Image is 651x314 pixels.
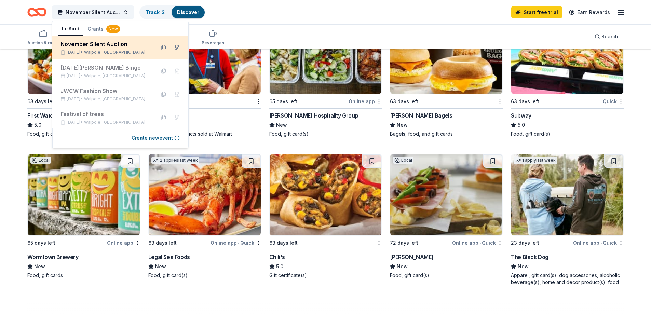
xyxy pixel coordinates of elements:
[84,120,145,125] span: Walpole, [GEOGRAPHIC_DATA]
[84,96,145,102] span: Walpole, [GEOGRAPHIC_DATA]
[518,121,525,129] span: 5.0
[34,121,41,129] span: 5.0
[511,13,623,94] img: Image for Subway
[30,157,51,164] div: Local
[270,154,382,235] img: Image for Chili's
[269,97,297,106] div: 65 days left
[511,131,624,137] div: Food, gift card(s)
[27,253,79,261] div: Wormtown Brewery
[52,5,134,19] button: November Silent Auction
[390,111,452,120] div: [PERSON_NAME] Bagels
[202,40,224,46] div: Beverages
[27,272,140,279] div: Food, gift cards
[269,12,382,137] a: Image for Viscariello Hospitality GroupLocal65 days leftOnline app[PERSON_NAME] Hospitality Group...
[60,50,150,55] div: [DATE] •
[390,97,418,106] div: 63 days left
[511,111,531,120] div: Subway
[269,131,382,137] div: Food, gift card(s)
[148,272,261,279] div: Food, gift card(s)
[148,239,177,247] div: 63 days left
[269,253,285,261] div: Chili's
[390,12,503,137] a: Image for Bruegger's Bagels63 days left[PERSON_NAME] BagelsNewBagels, food, and gift cards
[60,110,150,118] div: Festival of trees
[84,50,145,55] span: Walpole, [GEOGRAPHIC_DATA]
[211,238,261,247] div: Online app Quick
[276,121,287,129] span: New
[393,157,413,164] div: Local
[148,253,190,261] div: Legal Sea Foods
[27,131,140,137] div: Food, gift card(s), monetary support
[511,253,548,261] div: The Black Dog
[106,25,120,33] div: New
[390,13,502,94] img: Image for Bruegger's Bagels
[66,8,120,16] span: November Silent Auction
[390,272,503,279] div: Food, gift card(s)
[514,157,557,164] div: 1 apply last week
[60,40,150,48] div: November Silent Auction
[155,262,166,271] span: New
[148,154,261,279] a: Image for Legal Sea Foods2 applieslast week63 days leftOnline app•QuickLegal Sea FoodsNewFood, gi...
[27,4,46,20] a: Home
[60,73,150,79] div: [DATE] •
[511,239,539,247] div: 23 days left
[139,5,205,19] button: Track· 2Discover
[390,253,433,261] div: [PERSON_NAME]
[149,154,261,235] img: Image for Legal Sea Foods
[202,27,224,49] button: Beverages
[270,13,382,94] img: Image for Viscariello Hospitality Group
[511,272,624,286] div: Apparel, gift card(s), dog accessories, alcoholic beverage(s), home and decor product(s), food
[603,97,624,106] div: Quick
[276,262,283,271] span: 5.0
[28,154,140,235] img: Image for Wormtown Brewery
[84,73,145,79] span: Walpole, [GEOGRAPHIC_DATA]
[573,238,624,247] div: Online app Quick
[390,239,418,247] div: 72 days left
[518,262,529,271] span: New
[390,154,503,279] a: Image for Amato'sLocal72 days leftOnline app•Quick[PERSON_NAME]NewFood, gift card(s)
[452,238,503,247] div: Online app Quick
[132,134,180,142] button: Create newevent
[151,157,199,164] div: 2 applies last week
[589,30,624,43] button: Search
[390,154,502,235] img: Image for Amato's
[511,12,624,137] a: Image for Subway1 applylast week63 days leftQuickSubway5.0Food, gift card(s)
[60,64,150,72] div: [DATE][PERSON_NAME] Bingo
[397,262,408,271] span: New
[27,27,58,49] button: Auction & raffle
[565,6,614,18] a: Earn Rewards
[390,131,503,137] div: Bagels, food, and gift cards
[60,96,150,102] div: [DATE] •
[600,240,602,246] span: •
[58,23,83,36] button: In-Kind
[148,131,261,137] div: Gift card(s), products sold at Walmart
[269,239,298,247] div: 63 days left
[349,97,382,106] div: Online app
[28,13,140,94] img: Image for First Watch
[149,13,261,94] img: Image for Walmart
[60,120,150,125] div: [DATE] •
[269,272,382,279] div: Gift certificate(s)
[479,240,481,246] span: •
[177,9,199,15] a: Discover
[27,111,57,120] div: First Watch
[511,154,623,235] img: Image for The Black Dog
[511,97,539,106] div: 63 days left
[146,9,165,15] a: Track· 2
[238,240,239,246] span: •
[60,87,150,95] div: JWCW Fashion Show
[27,97,56,106] div: 63 days left
[397,121,408,129] span: New
[34,262,45,271] span: New
[511,6,562,18] a: Start free trial
[601,32,618,41] span: Search
[148,12,261,137] a: Image for Walmart1 applylast week63 days leftWalmart4.3Gift card(s), products sold at Walmart
[107,238,140,247] div: Online app
[27,239,55,247] div: 65 days left
[27,40,58,46] div: Auction & raffle
[27,12,140,137] a: Image for First Watch2 applieslast week63 days leftOnline appFirst Watch5.0Food, gift card(s), mo...
[269,111,358,120] div: [PERSON_NAME] Hospitality Group
[269,154,382,279] a: Image for Chili's63 days leftChili's5.0Gift certificate(s)
[511,154,624,286] a: Image for The Black Dog1 applylast week23 days leftOnline app•QuickThe Black DogNewApparel, gift ...
[83,23,124,35] button: Grants
[27,154,140,279] a: Image for Wormtown BreweryLocal65 days leftOnline appWormtown BreweryNewFood, gift cards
